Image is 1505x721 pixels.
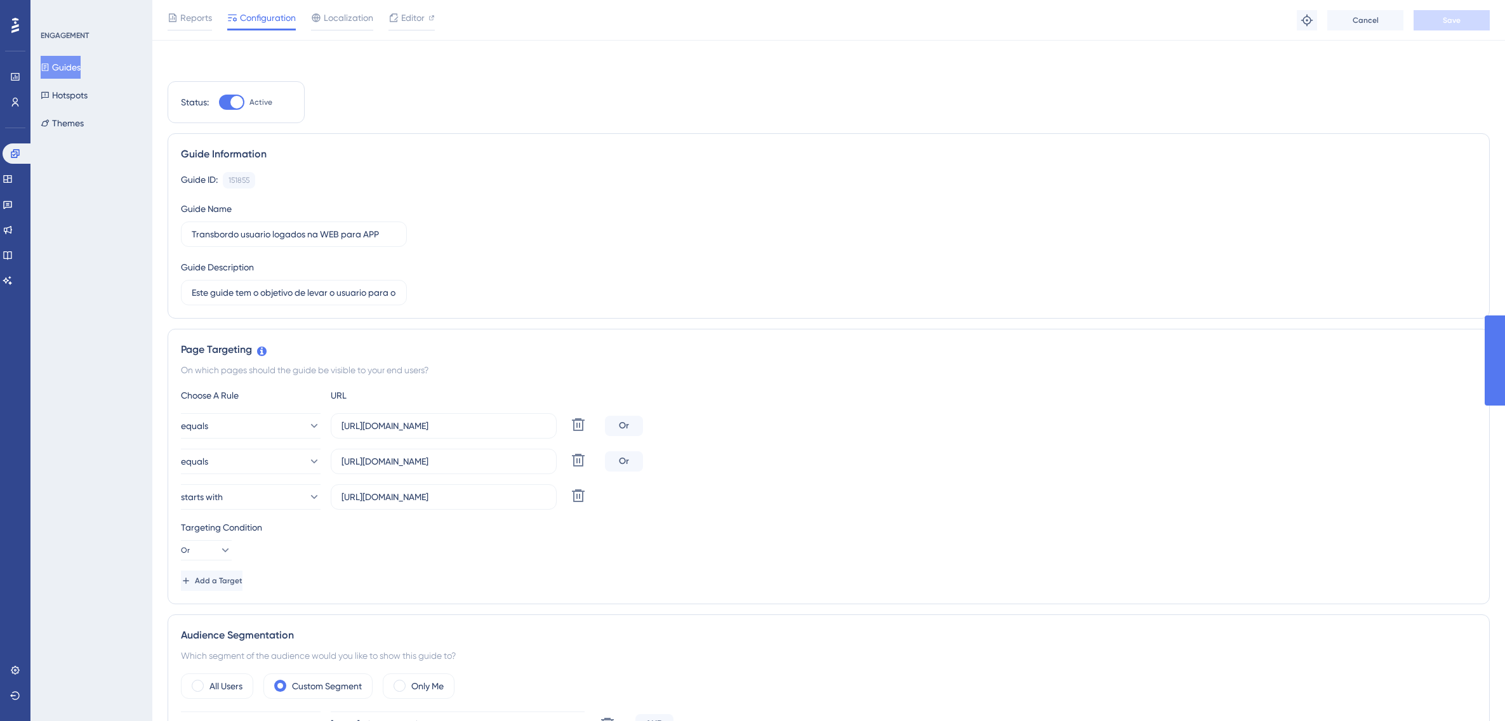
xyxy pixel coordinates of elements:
span: starts with [181,489,223,505]
div: Guide Information [181,147,1476,162]
div: 151855 [229,175,249,185]
div: Choose A Rule [181,388,321,403]
span: equals [181,454,208,469]
div: Page Targeting [181,342,1476,357]
input: yourwebsite.com/path [341,454,546,468]
div: Or [605,451,643,472]
label: All Users [209,678,242,694]
span: Cancel [1353,15,1379,25]
span: Localization [324,10,373,25]
label: Custom Segment [292,678,362,694]
button: Add a Target [181,571,242,591]
div: Which segment of the audience would you like to show this guide to? [181,648,1476,663]
div: Guide Description [181,260,254,275]
input: Type your Guide’s Description here [192,286,396,300]
label: Only Me [411,678,444,694]
div: Guide Name [181,201,232,216]
span: Editor [401,10,425,25]
input: yourwebsite.com/path [341,419,546,433]
button: starts with [181,484,321,510]
div: Status: [181,95,209,110]
span: Reports [180,10,212,25]
div: On which pages should the guide be visible to your end users? [181,362,1476,378]
button: equals [181,413,321,439]
button: Save [1414,10,1490,30]
div: ENGAGEMENT [41,30,89,41]
button: Hotspots [41,84,88,107]
span: Active [249,97,272,107]
span: equals [181,418,208,433]
span: Save [1443,15,1461,25]
input: Type your Guide’s Name here [192,227,396,241]
input: yourwebsite.com/path [341,490,546,504]
div: Guide ID: [181,172,218,189]
div: URL [331,388,470,403]
button: Cancel [1327,10,1403,30]
iframe: UserGuiding AI Assistant Launcher [1452,671,1490,709]
button: Guides [41,56,81,79]
button: Themes [41,112,84,135]
span: Configuration [240,10,296,25]
div: Audience Segmentation [181,628,1476,643]
div: Targeting Condition [181,520,1476,535]
button: Or [181,540,232,560]
button: equals [181,449,321,474]
span: Add a Target [195,576,242,586]
div: Or [605,416,643,436]
span: Or [181,545,190,555]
